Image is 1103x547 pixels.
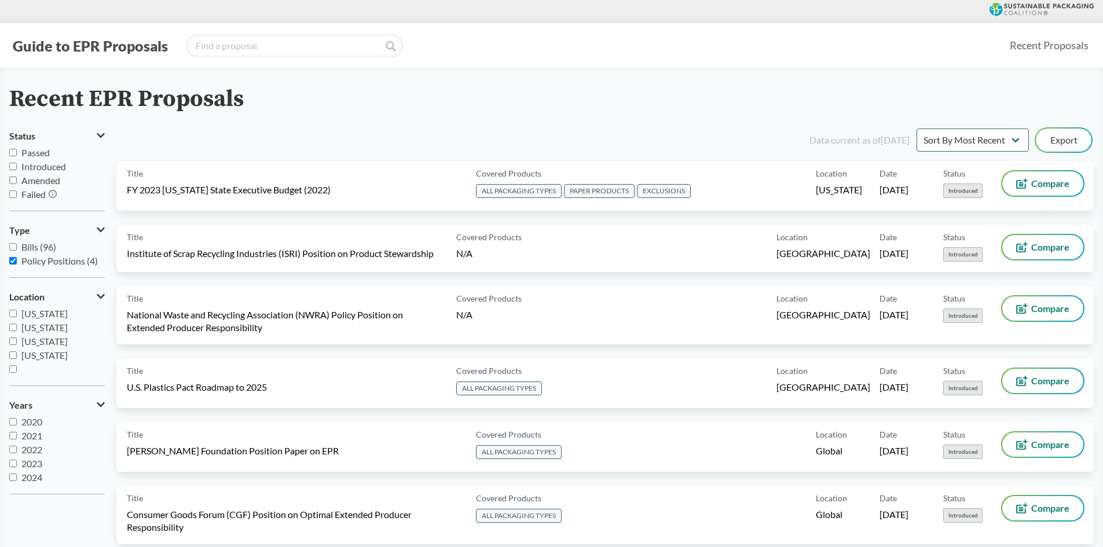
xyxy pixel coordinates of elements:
span: Covered Products [456,365,522,377]
span: Bills (96) [21,241,56,252]
button: Compare [1002,296,1083,321]
input: 2023 [9,460,17,467]
button: Compare [1002,432,1083,457]
span: Covered Products [456,231,522,243]
span: N/A [456,248,472,259]
input: 2022 [9,446,17,453]
span: Years [9,400,32,410]
span: Location [816,428,847,440]
span: ALL PACKAGING TYPES [476,445,562,459]
span: Date [880,365,897,377]
span: ALL PACKAGING TYPES [476,184,562,198]
span: [DATE] [880,247,908,260]
button: Years [9,395,105,415]
span: Status [9,131,35,141]
input: [GEOGRAPHIC_DATA] [9,365,17,373]
span: Title [127,492,143,504]
span: Consumer Goods Forum (CGF) Position on Optimal Extended Producer Responsibility [127,508,462,534]
span: 2023 [21,458,42,469]
input: [US_STATE] [9,310,17,317]
span: [DATE] [880,381,908,394]
span: Title [127,292,143,304]
span: Introduced [943,183,983,198]
span: Introduced [943,445,983,459]
span: [US_STATE] [816,183,862,196]
button: Status [9,126,105,146]
input: 2024 [9,473,17,481]
span: Status [943,292,965,304]
span: [PERSON_NAME] Foundation Position Paper on EPR [127,445,339,457]
input: [US_STATE] [9,351,17,359]
span: Title [127,231,143,243]
span: [DATE] [880,183,908,196]
span: Type [9,225,30,236]
h2: Recent EPR Proposals [9,86,244,112]
span: Covered Products [476,428,541,440]
span: ALL PACKAGING TYPES [476,509,562,523]
span: Covered Products [456,292,522,304]
span: [DATE] [880,309,908,321]
span: Status [943,167,965,179]
span: Covered Products [476,167,541,179]
span: Failed [21,189,46,200]
span: National Waste and Recycling Association (NWRA) Policy Position on Extended Producer Responsibility [127,309,442,334]
button: Compare [1002,235,1083,259]
span: 2022 [21,444,42,455]
span: Compare [1031,179,1069,188]
span: 2024 [21,472,42,483]
span: PAPER PRODUCTS [564,184,635,198]
button: Location [9,287,105,307]
button: Type [9,221,105,240]
span: Location [816,492,847,504]
span: Title [127,428,143,440]
span: Compare [1031,243,1069,252]
span: Date [880,292,897,304]
input: 2020 [9,418,17,425]
span: Compare [1031,304,1069,313]
span: Location [9,292,45,302]
span: Location [816,167,847,179]
span: Location [776,365,808,377]
div: Data current as of [DATE] [809,133,910,147]
input: Passed [9,149,17,156]
span: Title [127,167,143,179]
input: Failed [9,190,17,198]
span: Global [816,445,842,457]
input: Bills (96) [9,243,17,251]
input: Policy Positions (4) [9,257,17,265]
span: [GEOGRAPHIC_DATA] [776,247,870,260]
span: [DATE] [880,445,908,457]
span: N/A [456,309,472,320]
input: Introduced [9,163,17,170]
span: Introduced [21,161,66,172]
span: [DATE] [880,508,908,521]
input: [US_STATE] [9,324,17,331]
span: Institute of Scrap Recycling Industries (ISRI) Position on Product Stewardship [127,247,434,260]
input: Find a proposal [186,34,403,57]
span: [US_STATE] [21,322,68,333]
span: Introduced [943,309,983,323]
span: Introduced [943,508,983,523]
span: Introduced [943,381,983,395]
button: Export [1036,129,1091,152]
span: Status [943,492,965,504]
input: 2021 [9,432,17,439]
span: ALL PACKAGING TYPES [456,381,542,395]
span: Location [776,292,808,304]
button: Compare [1002,369,1083,393]
span: Compare [1031,440,1069,449]
span: EXCLUSIONS [637,184,691,198]
span: Introduced [943,247,983,262]
span: Global [816,508,842,521]
span: FY 2023 [US_STATE] State Executive Budget (2022) [127,183,331,196]
span: 2021 [21,430,42,441]
span: Amended [21,175,60,186]
span: [US_STATE] [21,336,68,347]
a: Recent Proposals [1005,32,1094,58]
span: Date [880,231,897,243]
span: [GEOGRAPHIC_DATA] [776,381,870,394]
span: [GEOGRAPHIC_DATA] [776,309,870,321]
span: Date [880,428,897,440]
button: Guide to EPR Proposals [9,36,171,55]
span: Compare [1031,504,1069,513]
